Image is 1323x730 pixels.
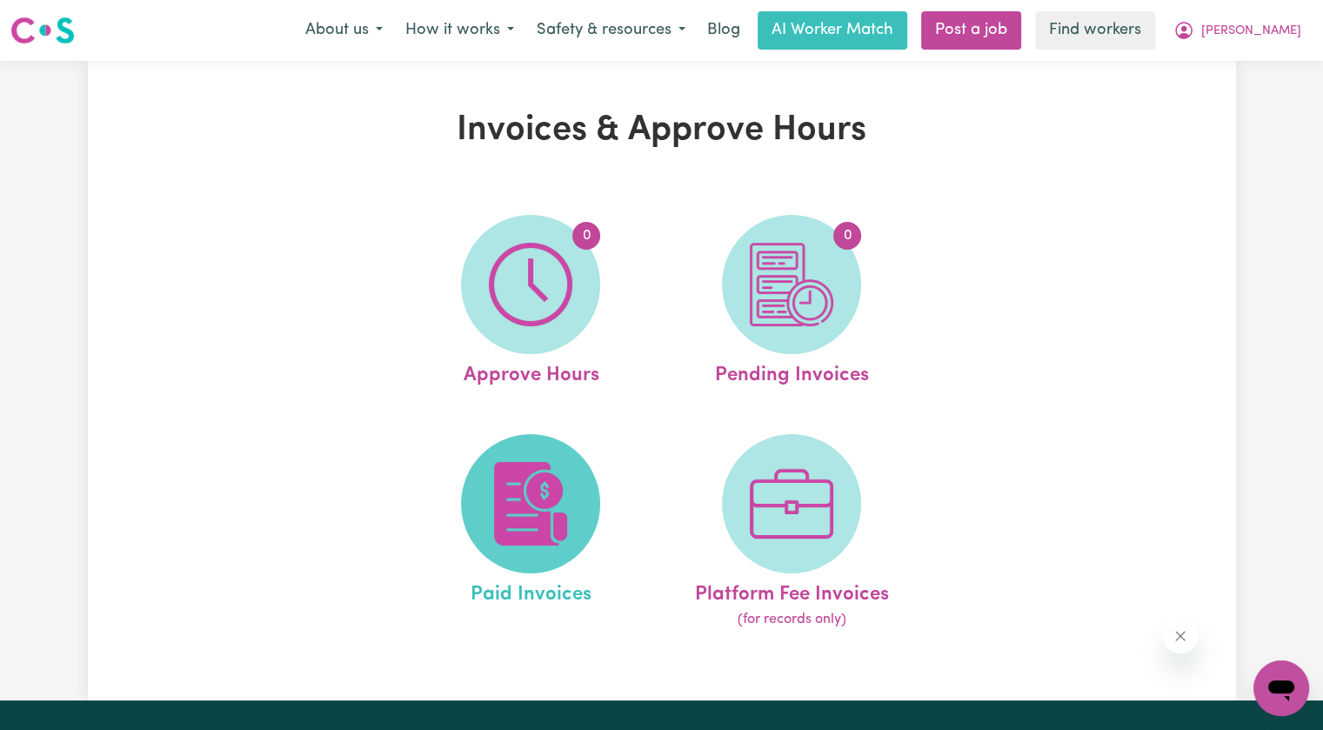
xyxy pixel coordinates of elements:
a: Blog [697,11,751,50]
iframe: Close message [1163,619,1198,653]
a: Post a job [921,11,1021,50]
span: Pending Invoices [715,354,869,391]
button: How it works [394,12,525,49]
a: Approve Hours [405,215,656,391]
a: Find workers [1035,11,1155,50]
button: About us [294,12,394,49]
a: Pending Invoices [666,215,917,391]
button: Safety & resources [525,12,697,49]
span: 0 [833,222,861,250]
a: Paid Invoices [405,434,656,631]
span: Platform Fee Invoices [695,573,889,610]
span: Approve Hours [463,354,598,391]
span: 0 [572,222,600,250]
h1: Invoices & Approve Hours [290,110,1034,151]
a: AI Worker Match [758,11,907,50]
span: Need any help? [10,12,105,26]
button: My Account [1162,12,1313,49]
a: Careseekers logo [10,10,75,50]
a: Platform Fee Invoices(for records only) [666,434,917,631]
span: (for records only) [738,609,846,630]
iframe: Button to launch messaging window [1253,660,1309,716]
span: [PERSON_NAME] [1201,22,1301,41]
img: Careseekers logo [10,15,75,46]
span: Paid Invoices [471,573,591,610]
